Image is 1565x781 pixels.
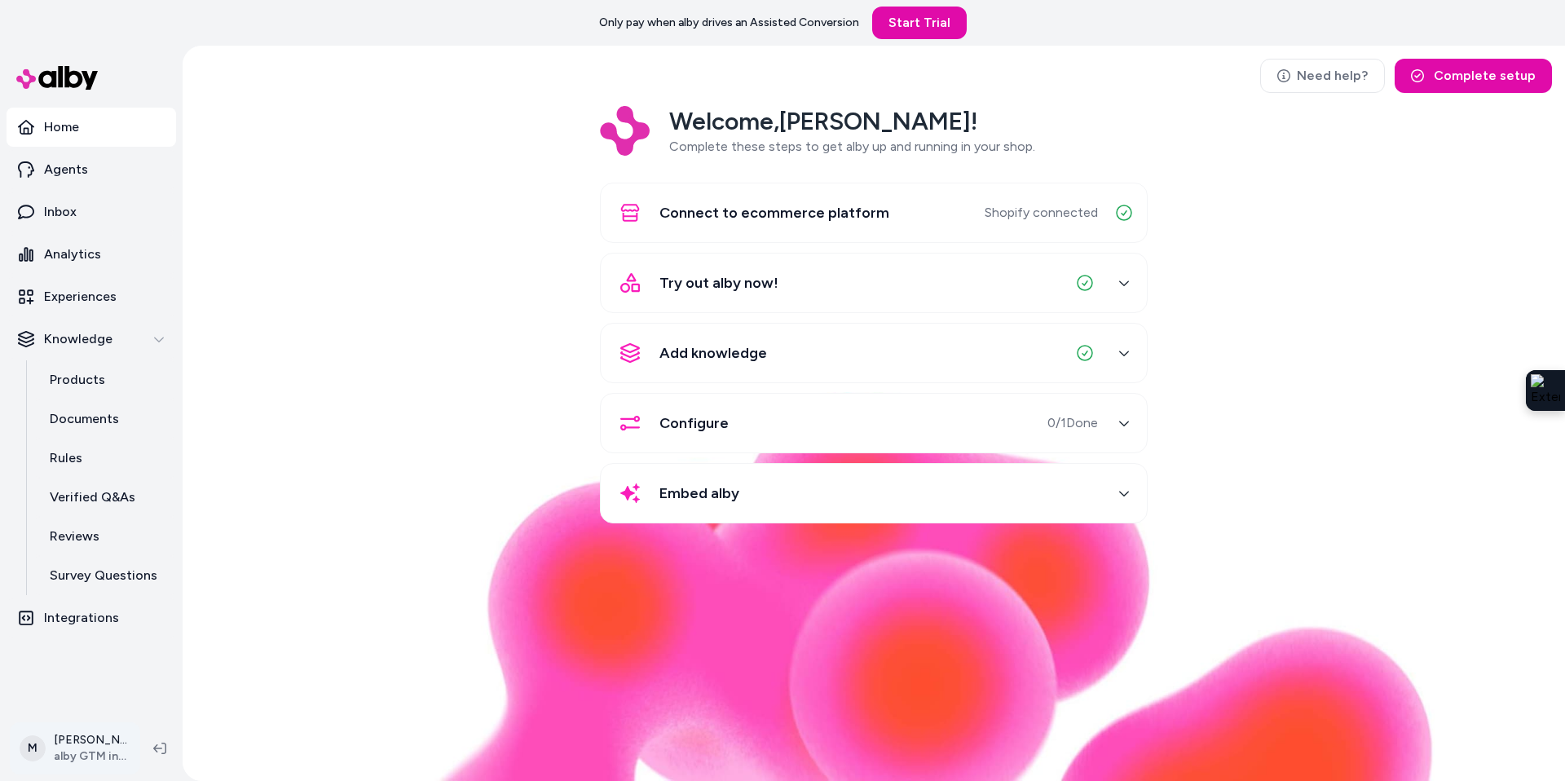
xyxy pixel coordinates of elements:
p: Knowledge [44,329,112,349]
a: Survey Questions [33,556,176,595]
a: Analytics [7,235,176,274]
span: Configure [659,412,729,435]
p: Documents [50,409,119,429]
a: Products [33,360,176,399]
p: Verified Q&As [50,488,135,507]
button: Configure0/1Done [611,404,1137,443]
a: Rules [33,439,176,478]
p: Analytics [44,245,101,264]
button: Try out alby now! [611,263,1137,302]
a: Documents [33,399,176,439]
p: Rules [50,448,82,468]
span: Try out alby now! [659,271,778,294]
p: Experiences [44,287,117,307]
a: Home [7,108,176,147]
a: Need help? [1260,59,1385,93]
p: Integrations [44,608,119,628]
a: Start Trial [872,7,967,39]
p: Only pay when alby drives an Assisted Conversion [599,15,859,31]
span: 0 / 1 Done [1047,413,1098,433]
span: Complete these steps to get alby up and running in your shop. [669,139,1035,154]
a: Experiences [7,277,176,316]
span: Embed alby [659,482,739,505]
button: Embed alby [611,474,1137,513]
a: Reviews [33,517,176,556]
p: Home [44,117,79,137]
span: alby GTM internal [54,748,127,765]
p: Products [50,370,105,390]
p: Agents [44,160,88,179]
p: Reviews [50,527,99,546]
p: Inbox [44,202,77,222]
img: alby Logo [16,66,98,90]
button: Add knowledge [611,333,1137,373]
button: Knowledge [7,320,176,359]
img: alby Bubble [313,392,1435,781]
a: Agents [7,150,176,189]
span: Connect to ecommerce platform [659,201,889,224]
a: Verified Q&As [33,478,176,517]
p: [PERSON_NAME] [54,732,127,748]
button: Connect to ecommerce platformShopify connected [611,193,1137,232]
button: M[PERSON_NAME]alby GTM internal [10,722,140,774]
img: Logo [600,106,650,156]
h2: Welcome, [PERSON_NAME] ! [669,106,1035,137]
a: Integrations [7,598,176,638]
a: Inbox [7,192,176,232]
p: Survey Questions [50,566,157,585]
button: Complete setup [1395,59,1552,93]
span: Add knowledge [659,342,767,364]
span: Shopify connected [985,203,1098,223]
img: Extension Icon [1531,374,1560,407]
span: M [20,735,46,761]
